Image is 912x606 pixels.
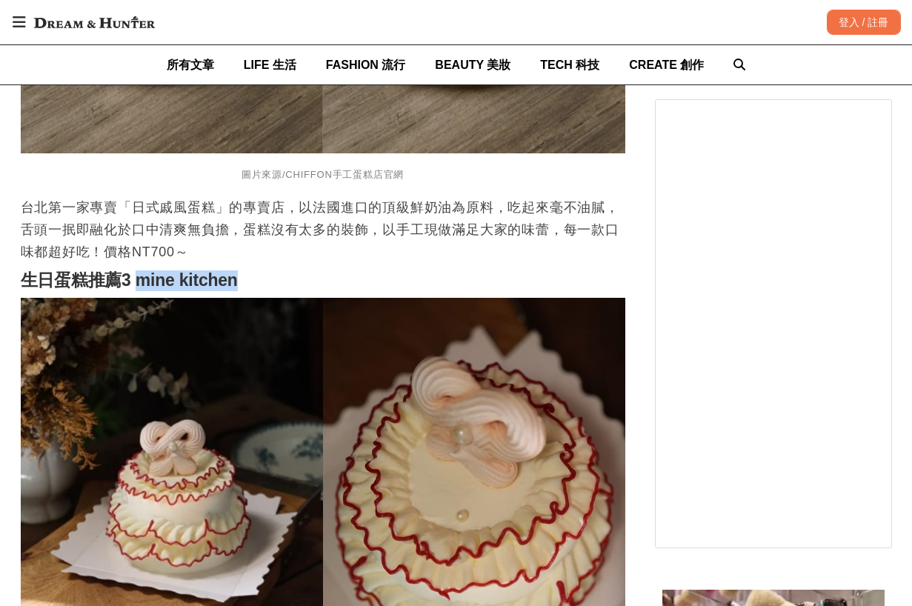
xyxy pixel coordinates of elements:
a: LIFE 生活 [244,45,296,84]
a: TECH 科技 [540,45,599,84]
a: BEAUTY 美妝 [435,45,510,84]
a: FASHION 流行 [326,45,406,84]
span: LIFE 生活 [244,59,296,71]
span: CREATE 創作 [629,59,704,71]
span: BEAUTY 美妝 [435,59,510,71]
a: 所有文章 [167,45,214,84]
p: 台北第一家專賣「日式戚風蛋糕」的專賣店，以法國進口的頂級鮮奶油為原料，吃起來毫不油膩，舌頭一抿即融化於口中清爽無負擔，蛋糕沒有太多的裝飾，以手工現做滿足大家的味蕾，每一款口味都超好吃！價格NT700～ [21,196,625,263]
span: 所有文章 [167,59,214,71]
div: 登入 / 註冊 [827,10,901,35]
img: Dream & Hunter [27,9,162,36]
strong: 生日蛋糕推薦3 mine kitchen [21,270,238,290]
span: 圖片來源/CHIFFON手工蛋糕店官網 [242,169,405,180]
a: CREATE 創作 [629,45,704,84]
span: FASHION 流行 [326,59,406,71]
span: TECH 科技 [540,59,599,71]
